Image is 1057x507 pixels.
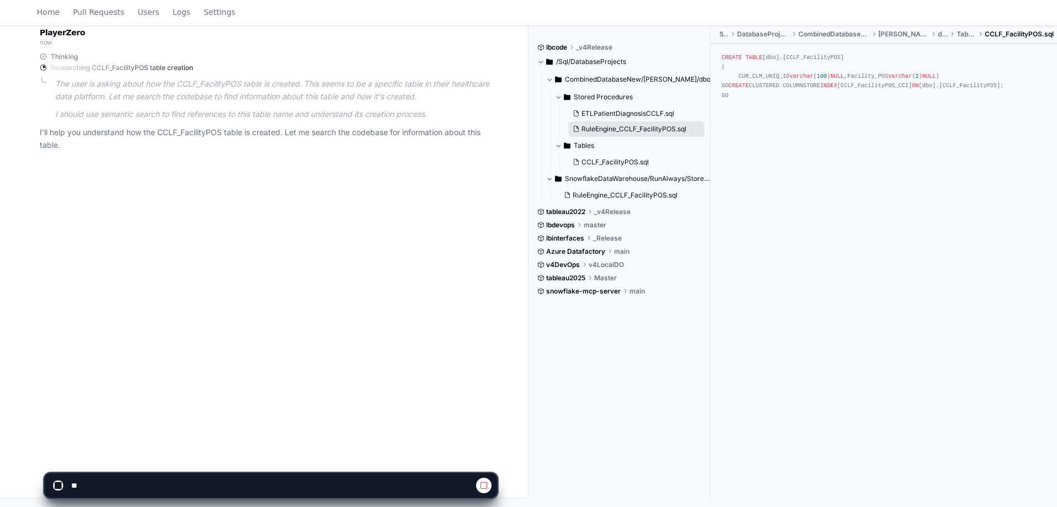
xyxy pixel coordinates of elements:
button: RuleEngine_CCLF_FacilityPOS.sql [568,121,704,137]
span: TABLE [745,54,762,61]
span: lbcode [546,43,567,52]
svg: Directory [555,73,562,86]
span: master [584,221,606,230]
svg: Directory [564,90,570,104]
svg: Directory [546,55,553,68]
button: Stored Procedures [555,88,711,106]
span: tableau2022 [546,207,585,216]
span: Tables [957,30,976,39]
span: Users [138,9,159,15]
span: snowflake-mcp-server [546,287,621,296]
svg: Directory [555,172,562,185]
span: ON [912,82,919,89]
button: /Sql/DatabaseProjects [537,53,702,71]
span: CombinedDatabaseNew/[PERSON_NAME]/dbo [565,75,711,84]
span: CombinedDatabaseNew [798,30,869,39]
p: I should use semantic search to find references to this table name and understand its creation pr... [55,108,497,121]
button: CombinedDatabaseNew/[PERSON_NAME]/dbo [546,71,711,88]
span: Stored Procedures [574,93,633,102]
span: Sql [719,30,728,39]
span: PlayerZero [40,29,85,36]
span: RuleEngine_CCLF_FacilityPOS.sql [581,125,686,134]
span: 2 [915,73,919,79]
div: [dbo].[CCLF_FacilityPOS] ( CUR_CLM_UNIQ_ID ( ) ,Facility_POS ( ) ) GO CLUSTERED COLUMNSTORE [CCLF... [722,53,1046,100]
span: Logs [173,9,190,15]
span: NULL [830,73,844,79]
span: Thinking [51,52,78,61]
span: NULL [922,73,936,79]
span: RuleEngine_CCLF_FacilityPOS.sql [573,191,677,200]
span: main [629,287,645,296]
span: DatabaseProjects [737,30,789,39]
span: [PERSON_NAME] [878,30,929,39]
span: varchar [888,73,912,79]
span: now [40,38,52,46]
span: CCLF_FacilityPOS.sql [581,158,649,167]
span: dbo [938,30,948,39]
span: SnowflakeDataWarehouse/RunAlways/StoredProcedures [565,174,711,183]
span: INDEX [820,82,837,89]
span: _Release [593,234,622,243]
span: Pull Requests [73,9,124,15]
span: Master [594,274,617,282]
span: lbinterfaces [546,234,584,243]
span: /Sql/DatabaseProjects [556,57,626,66]
span: Settings [204,9,235,15]
span: _v4Release [594,207,631,216]
span: 100 [817,73,827,79]
span: Home [37,9,60,15]
span: Azure Datafactory [546,247,605,256]
button: ETLPatientDiagnosisCCLF.sql [568,106,704,121]
button: SnowflakeDataWarehouse/RunAlways/StoredProcedures [546,170,711,188]
p: I'll help you understand how the CCLF_FacilityPOS table is created. Let me search the codebase fo... [40,126,497,152]
span: v4DevOps [546,260,580,269]
span: Researching CCLF_FacilityPOS table creation [51,63,193,72]
button: RuleEngine_CCLF_FacilityPOS.sql [559,188,704,203]
button: CCLF_FacilityPOS.sql [568,154,704,170]
span: ETLPatientDiagnosisCCLF.sql [581,109,674,118]
svg: Directory [564,139,570,152]
span: lbdevops [546,221,575,230]
span: tableau2025 [546,274,585,282]
span: CREATE [722,54,742,61]
span: v4LocalDO [589,260,624,269]
span: main [614,247,629,256]
span: Tables [574,141,594,150]
button: Tables [555,137,711,154]
span: varchar [789,73,813,79]
p: The user is asking about how the CCLF_FacilityPOS table is created. This seems to be a specific t... [55,78,497,103]
span: CREATE [728,82,749,89]
span: CCLF_FacilityPOS.sql [985,30,1054,39]
span: _v4Release [576,43,612,52]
